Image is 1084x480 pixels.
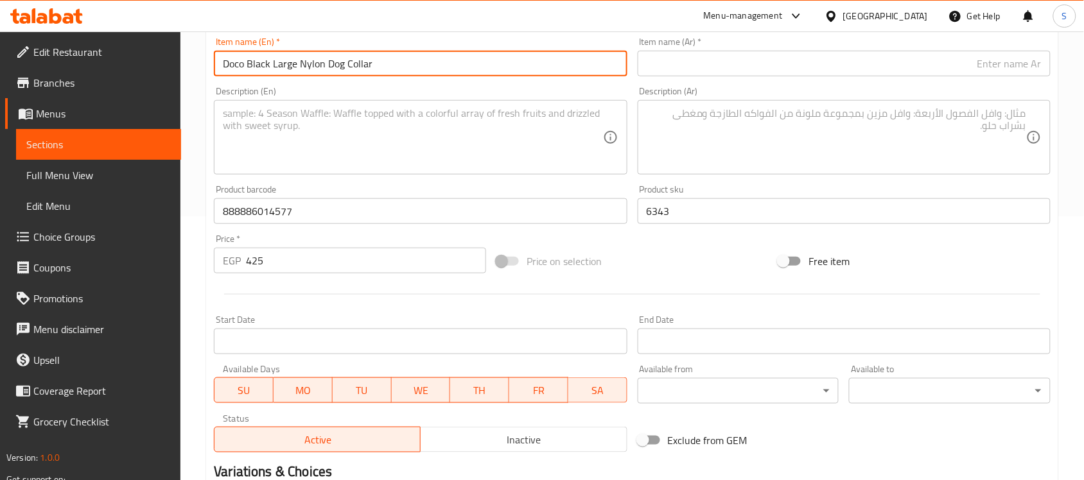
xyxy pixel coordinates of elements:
span: Price on selection [527,253,602,269]
a: Edit Menu [16,191,181,221]
span: Coverage Report [33,383,171,399]
span: Promotions [33,291,171,306]
span: Upsell [33,352,171,368]
span: Grocery Checklist [33,414,171,429]
a: Promotions [5,283,181,314]
span: TH [455,381,504,400]
span: SU [220,381,268,400]
button: TH [450,377,509,403]
button: MO [274,377,333,403]
a: Full Menu View [16,160,181,191]
button: Active [214,427,421,452]
span: Free item [809,253,850,269]
span: S [1062,9,1067,23]
a: Menu disclaimer [5,314,181,345]
button: SU [214,377,274,403]
span: Edit Restaurant [33,44,171,60]
button: WE [392,377,451,403]
span: Sections [26,137,171,152]
p: EGP [223,253,241,268]
span: SA [573,381,622,400]
span: FR [514,381,563,400]
a: Edit Restaurant [5,37,181,67]
a: Menus [5,98,181,129]
span: MO [279,381,328,400]
input: Please enter product sku [638,198,1051,224]
span: Menus [36,106,171,121]
span: Full Menu View [26,167,171,183]
a: Grocery Checklist [5,406,181,437]
div: ​ [638,378,839,404]
span: TU [338,381,387,400]
a: Coverage Report [5,375,181,406]
span: Active [220,431,415,449]
a: Upsell [5,345,181,375]
span: Exclude from GEM [668,433,747,448]
input: Enter name Ar [638,51,1051,76]
button: SA [568,377,627,403]
a: Coupons [5,252,181,283]
div: ​ [849,378,1051,404]
span: Edit Menu [26,198,171,214]
span: WE [397,381,446,400]
div: Menu-management [704,8,783,24]
span: Inactive [426,431,622,449]
span: 1.0.0 [40,449,60,466]
span: Menu disclaimer [33,321,171,337]
button: FR [509,377,568,403]
input: Please enter product barcode [214,198,627,224]
button: Inactive [420,427,627,452]
input: Please enter price [246,248,486,273]
button: TU [333,377,392,403]
a: Branches [5,67,181,98]
input: Enter name En [214,51,627,76]
span: Version: [6,449,38,466]
a: Choice Groups [5,221,181,252]
a: Sections [16,129,181,160]
div: [GEOGRAPHIC_DATA] [843,9,928,23]
span: Coupons [33,260,171,275]
span: Branches [33,75,171,90]
span: Choice Groups [33,229,171,244]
